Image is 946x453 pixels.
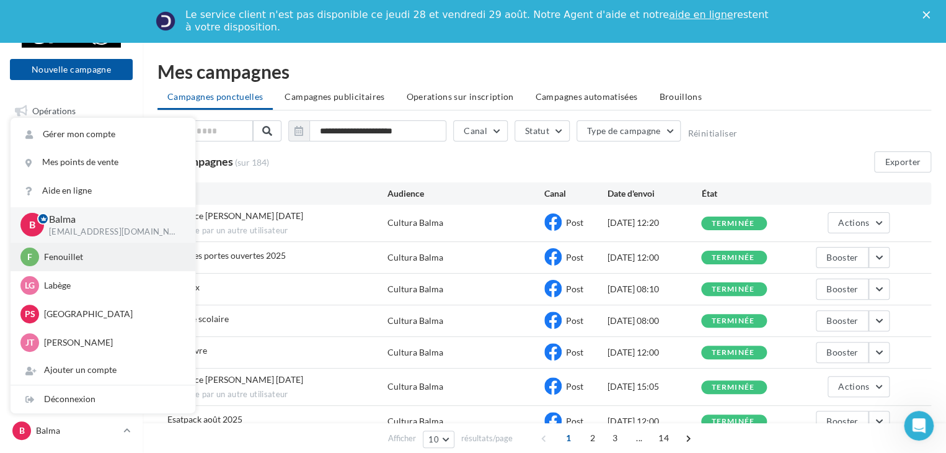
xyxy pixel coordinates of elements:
button: Booster [816,247,869,268]
div: Date d'envoi [607,187,701,200]
span: ... [629,428,649,448]
span: Post [566,347,583,357]
p: [EMAIL_ADDRESS][DOMAIN_NAME] [49,226,175,238]
a: Boîte de réception1 [7,129,135,156]
span: Campagnes publicitaires [285,91,384,102]
span: Envoyée par un autre utilisateur [167,389,387,400]
div: Cultura Balma [387,217,443,229]
span: Operations sur inscription [406,91,513,102]
div: terminée [711,349,754,357]
p: Balma [36,424,118,437]
button: Booster [816,279,869,300]
div: Mes campagnes [157,62,931,81]
div: [DATE] 12:00 [607,251,701,264]
span: Envoyée par un autre utilisateur [167,225,387,236]
div: terminée [711,220,754,228]
span: Dédicace Matthieu Despeyroux 23.08.2025 [167,374,303,385]
button: Nouvelle campagne [10,59,133,80]
div: [DATE] 12:20 [607,217,701,229]
button: Booster [816,342,869,363]
button: Statut [515,120,570,141]
span: Opérations [32,105,76,116]
a: Gérer mon compte [11,120,195,148]
span: Post [566,416,583,426]
a: Opérations [7,98,135,124]
span: B [19,424,25,437]
div: Audience [387,187,544,200]
span: Journées portes ouvertes 2025 [167,250,286,261]
a: Médiathèque [7,192,135,218]
span: Post [566,381,583,392]
div: terminée [711,285,754,294]
div: Cultura Balma [387,283,443,295]
span: Actions [838,381,869,392]
p: Fenouillet [44,251,180,263]
span: JT [25,336,34,349]
div: terminée [711,383,754,392]
a: Campagnes [7,161,135,187]
div: Cultura Balma [387,251,443,264]
span: 14 [653,428,674,448]
div: [DATE] 12:00 [607,346,701,359]
span: Post [566,315,583,326]
p: Labège [44,279,180,292]
div: [DATE] 12:00 [607,415,701,428]
span: 3 [605,428,625,448]
span: Post [566,284,583,294]
p: Balma [49,212,175,226]
span: Dédicace Aurore Vasselin-Lesca 30.08.2025 [167,210,303,221]
div: terminée [711,254,754,262]
div: Nom [167,187,387,200]
span: B [29,218,35,232]
a: B Balma [10,419,133,442]
div: Le service client n'est pas disponible ce jeudi 28 et vendredi 29 août. Notre Agent d'aide et not... [185,9,771,34]
span: Banque scolaire [167,313,229,324]
span: Actions [838,217,869,228]
div: État [701,187,795,200]
button: Actions [828,376,890,397]
div: [DATE] 08:10 [607,283,701,295]
span: (sur 184) [235,156,269,169]
button: Réinitialiser [687,128,737,138]
span: 1 [559,428,578,448]
span: Esatpack août 2025 [167,414,242,424]
button: Type de campagne [577,120,681,141]
span: Campagnes automatisées [536,91,638,102]
span: Ps [25,308,35,320]
div: terminée [711,317,754,325]
span: 2 [583,428,603,448]
div: Cultura Balma [387,380,443,393]
div: Cultura Balma [387,346,443,359]
button: Actions [828,212,890,233]
span: Post [566,217,583,228]
span: résultats/page [461,433,513,444]
div: Ajouter un compte [11,356,195,384]
img: Profile image for Service-Client [156,11,175,31]
span: F [27,251,32,263]
span: 10 [428,434,439,444]
a: aide en ligne [669,9,733,20]
button: Booster [816,411,869,432]
button: Exporter [874,151,931,173]
a: Calendrier [7,223,135,249]
div: Canal [544,187,607,200]
p: [PERSON_NAME] [44,336,180,349]
div: Cultura Balma [387,315,443,327]
div: Cultura Balma [387,415,443,428]
a: Mes points de vente [11,148,195,176]
button: 10 [423,431,454,448]
div: [DATE] 08:00 [607,315,701,327]
a: Aide en ligne [11,177,195,205]
p: [GEOGRAPHIC_DATA] [44,308,180,320]
span: Post [566,252,583,262]
span: Lg [25,279,35,292]
span: Afficher [388,433,416,444]
button: Booster [816,310,869,331]
div: [DATE] 15:05 [607,380,701,393]
div: Fermer [922,11,935,19]
div: terminée [711,418,754,426]
iframe: Intercom live chat [904,411,934,441]
button: Canal [453,120,508,141]
div: Déconnexion [11,385,195,413]
span: Brouillons [659,91,702,102]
